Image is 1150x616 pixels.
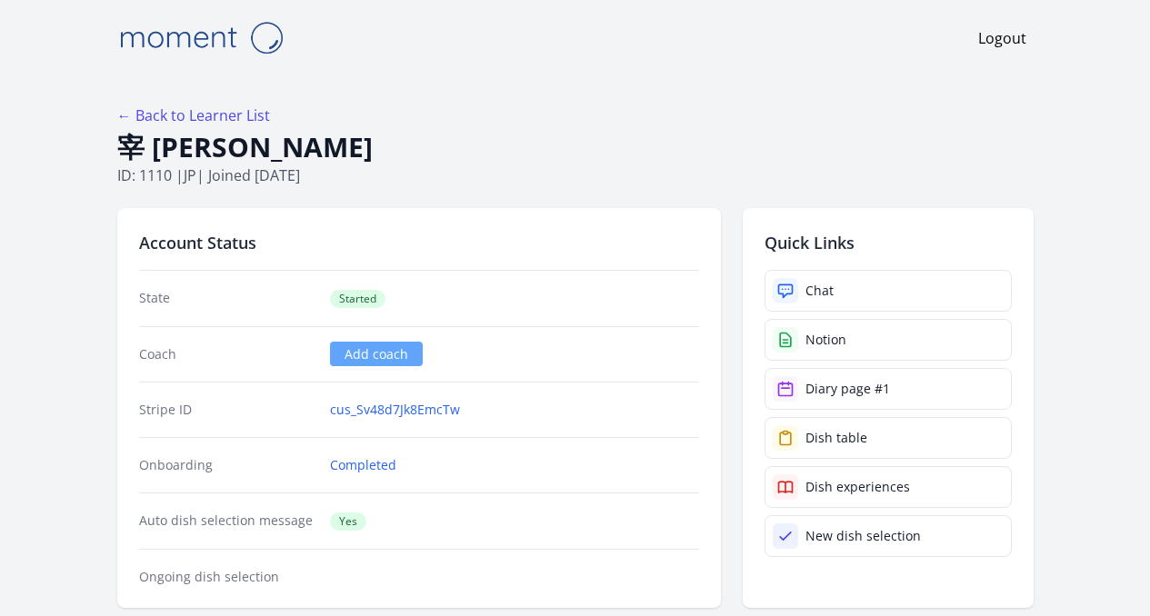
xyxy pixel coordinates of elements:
img: Moment [110,15,292,61]
a: New dish selection [765,515,1012,557]
dt: Auto dish selection message [139,512,316,531]
a: Notion [765,319,1012,361]
p: ID: 1110 | | Joined [DATE] [117,164,1034,186]
div: Dish table [805,429,867,447]
div: Notion [805,331,846,349]
span: Started [330,290,385,308]
a: Diary page #1 [765,368,1012,410]
span: jp [184,165,196,185]
a: Add coach [330,342,423,366]
div: New dish selection [805,527,921,545]
dt: Onboarding [139,456,316,474]
div: Chat [805,282,834,300]
a: Chat [765,270,1012,312]
a: Completed [330,456,396,474]
dt: State [139,289,316,308]
h1: 宰 [PERSON_NAME] [117,130,1034,164]
dt: Coach [139,345,316,363]
div: Dish experiences [805,478,910,496]
a: Dish experiences [765,466,1012,508]
a: Dish table [765,417,1012,459]
a: ← Back to Learner List [117,105,270,125]
dt: Stripe ID [139,401,316,419]
h2: Account Status [139,230,699,255]
span: Yes [330,512,366,531]
h2: Quick Links [765,230,1012,255]
dt: Ongoing dish selection [139,568,316,586]
a: Logout [978,27,1026,49]
a: cus_Sv48d7Jk8EmcTw [330,401,460,419]
div: Diary page #1 [805,380,890,398]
